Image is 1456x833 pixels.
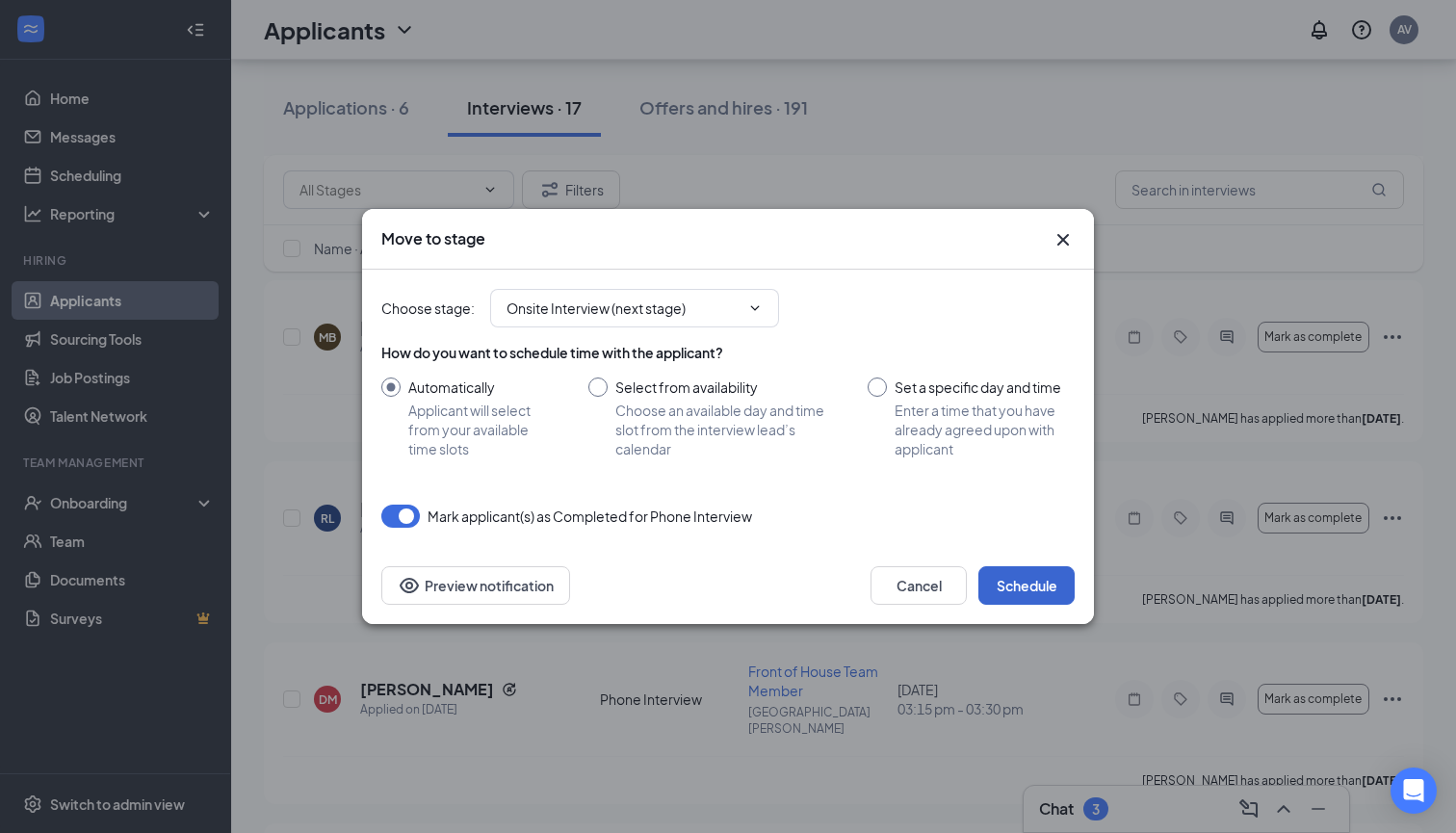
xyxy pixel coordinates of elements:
button: Close [1052,228,1075,251]
button: Preview notificationEye [381,566,570,605]
span: Mark applicant(s) as Completed for Phone Interview [428,505,752,528]
svg: Cross [1052,228,1075,251]
div: How do you want to schedule time with the applicant? [381,343,1075,362]
span: Choose stage : [381,298,475,319]
button: Cancel [871,566,967,605]
svg: ChevronDown [747,300,763,316]
button: Schedule [978,566,1075,605]
div: Open Intercom Messenger [1391,768,1437,814]
h3: Move to stage [381,228,485,249]
svg: Eye [398,574,421,597]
